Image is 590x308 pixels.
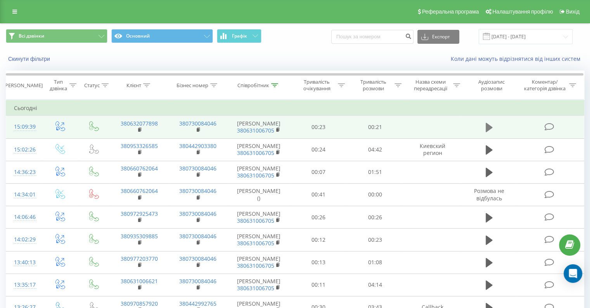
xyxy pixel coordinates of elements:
[121,255,158,262] a: 380977203770
[564,264,582,283] div: Open Intercom Messenger
[422,9,479,15] span: Реферальна програма
[179,120,216,127] a: 380730084046
[291,161,347,183] td: 00:07
[227,229,291,251] td: [PERSON_NAME]
[347,274,403,296] td: 04:14
[347,251,403,274] td: 01:08
[331,30,414,44] input: Пошук за номером
[121,300,158,307] a: 380970857920
[232,33,247,39] span: Графік
[237,127,274,134] a: 380631006705
[179,165,216,172] a: 380730084046
[227,183,291,206] td: [PERSON_NAME] ()
[6,100,584,116] td: Сьогодні
[474,187,504,201] span: Розмова не відбулась
[291,138,347,161] td: 00:24
[121,232,158,240] a: 380935309885
[179,232,216,240] a: 380730084046
[14,119,35,134] div: 15:09:39
[121,277,158,285] a: 380631006621
[126,82,141,89] div: Клієнт
[291,116,347,138] td: 00:23
[121,165,158,172] a: 380660762064
[14,210,35,225] div: 14:06:46
[347,206,403,229] td: 00:26
[417,30,459,44] button: Експорт
[237,149,274,157] a: 380631006705
[347,183,403,206] td: 00:00
[121,120,158,127] a: 380632077898
[237,239,274,247] a: 380631006705
[179,187,216,194] a: 380730084046
[291,229,347,251] td: 00:12
[179,255,216,262] a: 380730084046
[121,187,158,194] a: 380660762064
[179,277,216,285] a: 380730084046
[237,172,274,179] a: 380631006705
[49,79,67,92] div: Тип дзвінка
[347,161,403,183] td: 01:51
[121,210,158,217] a: 380972925473
[237,262,274,269] a: 380631006705
[14,165,35,180] div: 14:36:23
[227,138,291,161] td: [PERSON_NAME]
[6,55,54,62] button: Скинути фільтри
[347,116,403,138] td: 00:21
[227,274,291,296] td: [PERSON_NAME]
[84,82,100,89] div: Статус
[176,82,208,89] div: Бізнес номер
[451,55,584,62] a: Коли дані можуть відрізнятися вiд інших систем
[237,217,274,224] a: 380631006705
[522,79,567,92] div: Коментар/категорія дзвінка
[121,142,158,150] a: 380953326585
[179,210,216,217] a: 380730084046
[237,284,274,292] a: 380631006705
[14,142,35,157] div: 15:02:26
[566,9,580,15] span: Вихід
[217,29,261,43] button: Графік
[403,138,462,161] td: Киевский регион
[410,79,451,92] div: Назва схеми переадресації
[14,232,35,247] div: 14:02:29
[492,9,553,15] span: Налаштування профілю
[14,277,35,293] div: 13:35:17
[469,79,514,92] div: Аудіозапис розмови
[179,300,216,307] a: 380442992765
[14,255,35,270] div: 13:40:13
[347,229,403,251] td: 00:23
[227,206,291,229] td: [PERSON_NAME]
[298,79,336,92] div: Тривалість очікування
[19,33,44,39] span: Всі дзвінки
[227,251,291,274] td: [PERSON_NAME]
[291,251,347,274] td: 00:13
[291,206,347,229] td: 00:26
[347,138,403,161] td: 04:42
[227,116,291,138] td: [PERSON_NAME]
[179,142,216,150] a: 380442903380
[3,82,43,89] div: [PERSON_NAME]
[227,161,291,183] td: [PERSON_NAME]
[291,274,347,296] td: 00:11
[111,29,213,43] button: Основний
[291,183,347,206] td: 00:41
[354,79,393,92] div: Тривалість розмови
[237,82,269,89] div: Співробітник
[14,187,35,202] div: 14:34:01
[6,29,107,43] button: Всі дзвінки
